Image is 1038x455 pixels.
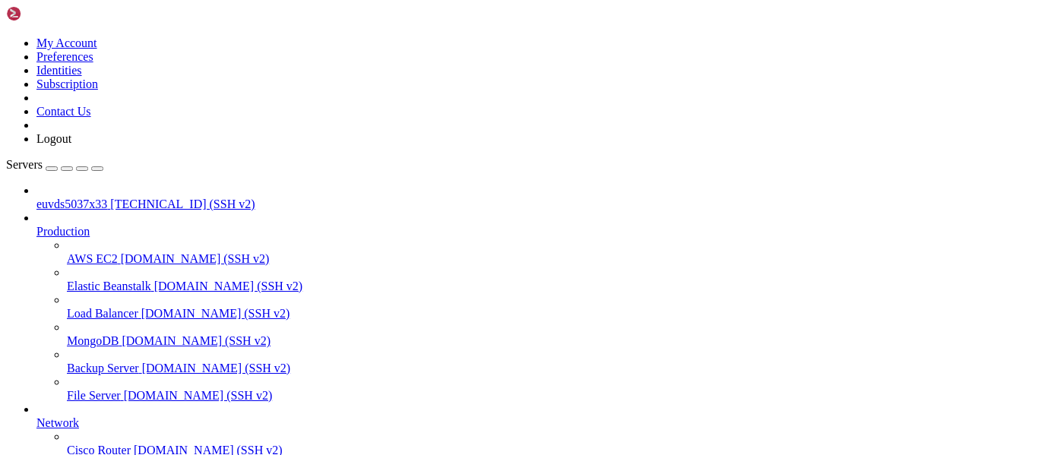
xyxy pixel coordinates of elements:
li: Backup Server [DOMAIN_NAME] (SSH v2) [67,348,1032,375]
a: MongoDB [DOMAIN_NAME] (SSH v2) [67,334,1032,348]
span: Servers [6,158,43,171]
img: Shellngn [6,6,93,21]
a: File Server [DOMAIN_NAME] (SSH v2) [67,389,1032,403]
a: Contact Us [36,105,91,118]
a: Identities [36,64,82,77]
a: Load Balancer [DOMAIN_NAME] (SSH v2) [67,307,1032,321]
span: Load Balancer [67,307,138,320]
span: Production [36,225,90,238]
li: File Server [DOMAIN_NAME] (SSH v2) [67,375,1032,403]
span: euvds5037x33 [36,197,107,210]
li: MongoDB [DOMAIN_NAME] (SSH v2) [67,321,1032,348]
li: Load Balancer [DOMAIN_NAME] (SSH v2) [67,293,1032,321]
a: Production [36,225,1032,239]
a: Servers [6,158,103,171]
a: Preferences [36,50,93,63]
span: Network [36,416,79,429]
span: [DOMAIN_NAME] (SSH v2) [154,280,303,292]
a: Subscription [36,77,98,90]
span: MongoDB [67,334,119,347]
li: euvds5037x33 [TECHNICAL_ID] (SSH v2) [36,184,1032,211]
span: [TECHNICAL_ID] (SSH v2) [110,197,255,210]
a: Backup Server [DOMAIN_NAME] (SSH v2) [67,362,1032,375]
span: [DOMAIN_NAME] (SSH v2) [142,362,291,374]
li: Production [36,211,1032,403]
a: Network [36,416,1032,430]
span: AWS EC2 [67,252,118,265]
a: AWS EC2 [DOMAIN_NAME] (SSH v2) [67,252,1032,266]
span: [DOMAIN_NAME] (SSH v2) [121,252,270,265]
span: [DOMAIN_NAME] (SSH v2) [122,334,271,347]
li: AWS EC2 [DOMAIN_NAME] (SSH v2) [67,239,1032,266]
li: Elastic Beanstalk [DOMAIN_NAME] (SSH v2) [67,266,1032,293]
span: File Server [67,389,121,402]
span: [DOMAIN_NAME] (SSH v2) [141,307,290,320]
a: My Account [36,36,97,49]
a: Elastic Beanstalk [DOMAIN_NAME] (SSH v2) [67,280,1032,293]
span: [DOMAIN_NAME] (SSH v2) [124,389,273,402]
a: Logout [36,132,71,145]
a: euvds5037x33 [TECHNICAL_ID] (SSH v2) [36,197,1032,211]
span: Elastic Beanstalk [67,280,151,292]
span: Backup Server [67,362,139,374]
